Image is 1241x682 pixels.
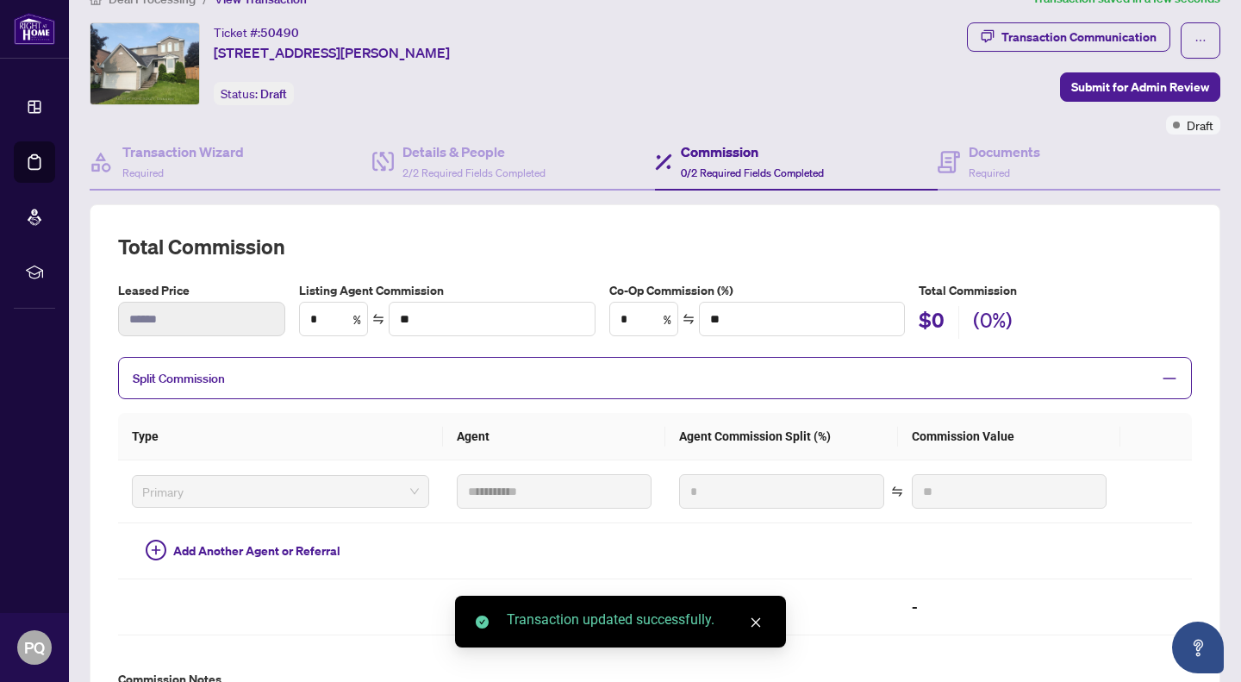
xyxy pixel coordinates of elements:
[507,610,765,630] div: Transaction updated successfully.
[443,413,665,460] th: Agent
[90,23,199,104] img: IMG-N12204029_1.jpg
[133,371,225,386] span: Split Commission
[969,141,1040,162] h4: Documents
[681,141,824,162] h4: Commission
[214,42,450,63] span: [STREET_ADDRESS][PERSON_NAME]
[967,22,1170,52] button: Transaction Communication
[919,281,1192,300] h5: Total Commission
[122,141,244,162] h4: Transaction Wizard
[679,593,885,621] h2: -
[1162,371,1177,386] span: minus
[919,306,945,339] h2: $0
[476,616,489,629] span: check-circle
[1187,116,1213,135] span: Draft
[402,166,546,179] span: 2/2 Required Fields Completed
[681,166,824,179] span: 0/2 Required Fields Completed
[214,22,299,42] div: Ticket #:
[898,413,1120,460] th: Commission Value
[1172,622,1224,673] button: Open asap
[118,413,443,460] th: Type
[214,82,294,105] div: Status:
[746,613,765,632] a: Close
[1001,23,1157,51] div: Transaction Communication
[118,233,1192,260] h2: Total Commission
[912,593,1107,621] h2: -
[132,537,354,565] button: Add Another Agent or Referral
[1194,34,1207,47] span: ellipsis
[683,313,695,325] span: swap
[118,357,1192,399] div: Split Commission
[299,281,595,300] label: Listing Agent Commission
[372,313,384,325] span: swap
[665,413,899,460] th: Agent Commission Split (%)
[969,166,1010,179] span: Required
[891,485,903,497] span: swap
[260,86,287,102] span: Draft
[146,540,166,560] span: plus-circle
[173,541,340,560] span: Add Another Agent or Referral
[142,479,419,504] span: Primary
[750,616,762,629] span: close
[118,281,285,300] label: Leased Price
[609,281,905,300] label: Co-Op Commission (%)
[122,166,164,179] span: Required
[14,13,55,45] img: logo
[973,306,1013,339] h2: (0%)
[402,141,546,162] h4: Details & People
[1060,72,1220,102] button: Submit for Admin Review
[24,635,45,660] span: PQ
[260,25,299,41] span: 50490
[1071,73,1209,101] span: Submit for Admin Review
[457,593,652,621] h2: Total Commission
